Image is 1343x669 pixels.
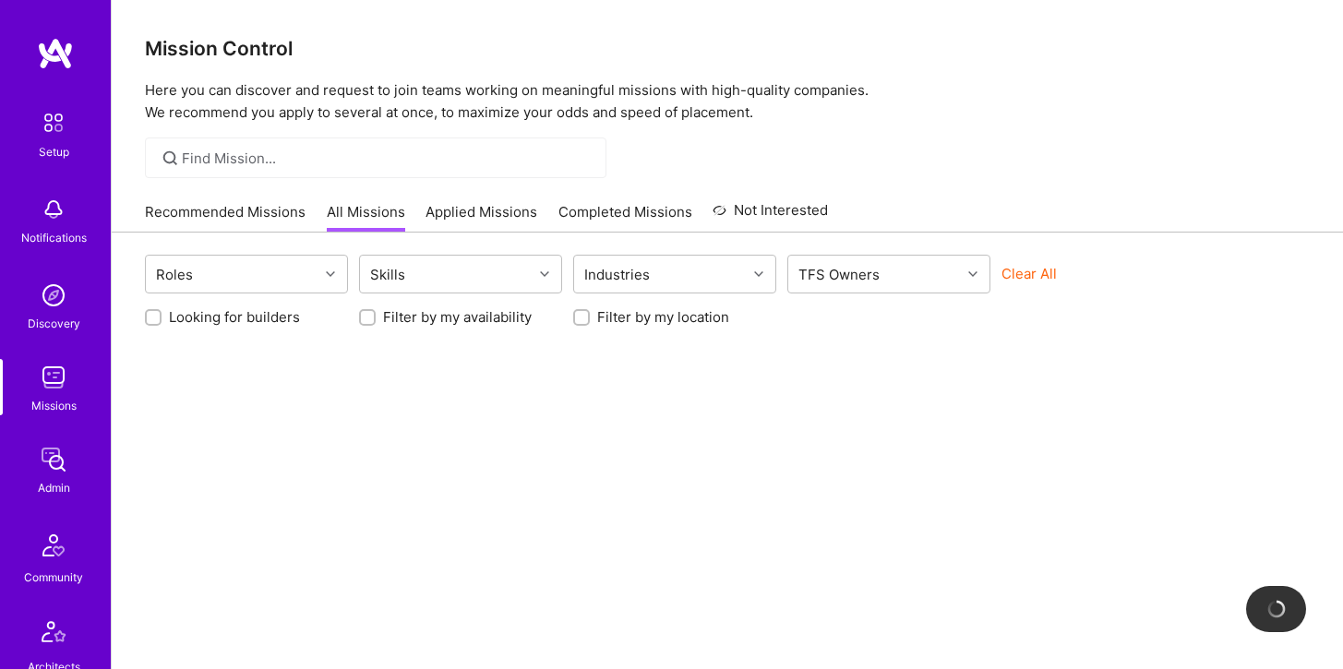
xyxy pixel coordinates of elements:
[182,149,593,168] input: Find Mission...
[580,261,654,288] div: Industries
[37,37,74,70] img: logo
[151,261,198,288] div: Roles
[21,228,87,247] div: Notifications
[169,307,300,327] label: Looking for builders
[326,269,335,279] i: icon Chevron
[145,202,306,233] a: Recommended Missions
[34,103,73,142] img: setup
[38,478,70,497] div: Admin
[754,269,763,279] i: icon Chevron
[35,277,72,314] img: discovery
[35,441,72,478] img: admin teamwork
[145,37,1310,60] h3: Mission Control
[31,523,76,567] img: Community
[597,307,729,327] label: Filter by my location
[35,359,72,396] img: teamwork
[366,261,410,288] div: Skills
[794,261,884,288] div: TFS Owners
[24,567,83,587] div: Community
[145,79,1310,124] p: Here you can discover and request to join teams working on meaningful missions with high-quality ...
[39,142,69,161] div: Setup
[1266,600,1285,618] img: loading
[35,191,72,228] img: bell
[31,613,76,657] img: Architects
[558,202,692,233] a: Completed Missions
[968,269,977,279] i: icon Chevron
[540,269,549,279] i: icon Chevron
[713,199,828,233] a: Not Interested
[1001,264,1057,283] button: Clear All
[31,396,77,415] div: Missions
[160,148,181,169] i: icon SearchGrey
[383,307,532,327] label: Filter by my availability
[28,314,80,333] div: Discovery
[426,202,537,233] a: Applied Missions
[327,202,405,233] a: All Missions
